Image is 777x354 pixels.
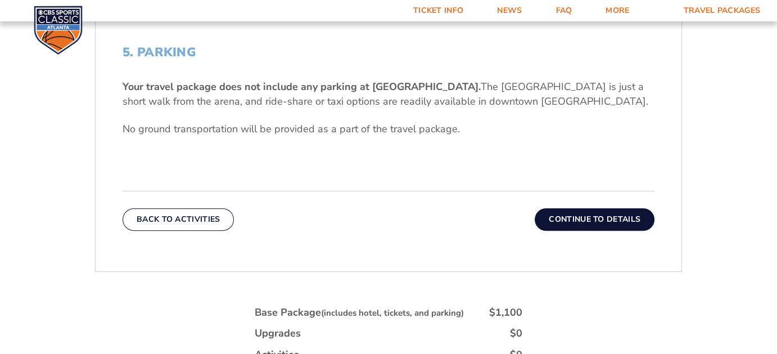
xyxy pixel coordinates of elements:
button: Back To Activities [123,208,234,231]
p: No ground transportation will be provided as a part of the travel package. [123,122,654,136]
p: The [GEOGRAPHIC_DATA] is just a short walk from the arena, and ride-share or taxi options are rea... [123,80,654,108]
img: CBS Sports Classic [34,6,83,55]
small: (includes hotel, tickets, and parking) [321,307,464,319]
div: Upgrades [255,326,301,340]
div: $1,100 [489,306,522,320]
div: $0 [510,326,522,340]
b: Your travel package does not include any parking at [GEOGRAPHIC_DATA]. [123,80,481,93]
h2: 5. Parking [123,45,654,60]
div: Base Package [255,306,464,320]
button: Continue To Details [535,208,654,231]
